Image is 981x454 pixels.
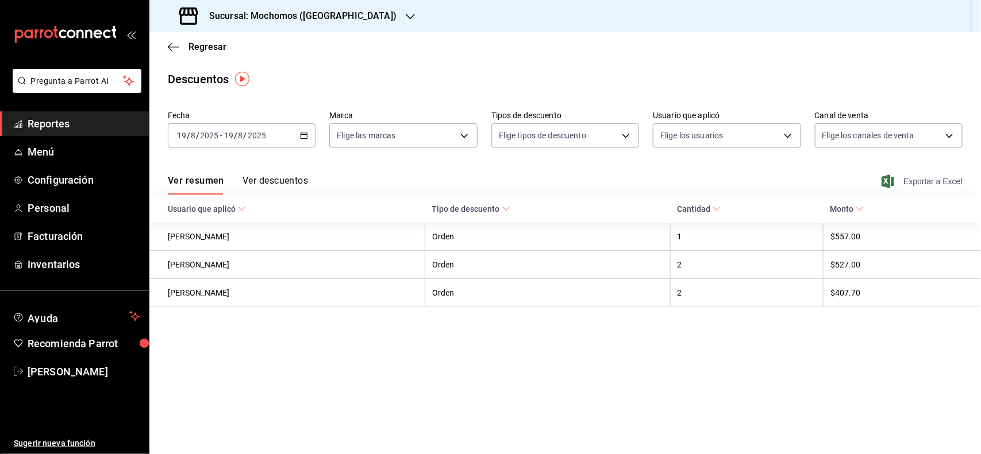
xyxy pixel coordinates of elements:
label: Usuario que aplicó [653,112,801,120]
th: 2 [670,251,823,279]
input: -- [176,131,187,140]
th: $557.00 [823,223,981,251]
input: ---- [199,131,219,140]
span: Elige los usuarios [660,130,723,141]
span: Ayuda [28,309,125,323]
span: Reportes [28,116,140,131]
h3: Sucursal: Mochomos ([GEOGRAPHIC_DATA]) [200,9,397,23]
th: Orden [425,223,670,251]
span: Configuración [28,172,140,188]
button: Exportar a Excel [884,174,963,188]
span: Sugerir nueva función [14,437,140,449]
label: Fecha [168,112,316,120]
label: Canal de venta [815,112,963,120]
th: $527.00 [823,251,981,279]
span: Inventarios [28,257,140,272]
span: Tipo de descuento [432,204,510,214]
th: [PERSON_NAME] [149,279,425,307]
th: $407.70 [823,279,981,307]
input: ---- [247,131,267,140]
label: Tipos de descuento [491,112,639,120]
span: / [187,131,190,140]
div: Descuentos [168,71,229,88]
span: / [244,131,247,140]
button: Regresar [168,41,226,52]
th: Orden [425,251,670,279]
span: / [234,131,237,140]
span: / [196,131,199,140]
button: open_drawer_menu [126,30,136,39]
button: Pregunta a Parrot AI [13,69,141,93]
span: Menú [28,144,140,160]
span: Facturación [28,228,140,244]
button: Ver resumen [168,175,224,195]
input: -- [190,131,196,140]
th: Orden [425,279,670,307]
input: -- [238,131,244,140]
a: Pregunta a Parrot AI [8,83,141,95]
span: Regresar [188,41,226,52]
span: Cantidad [677,204,721,214]
span: Personal [28,200,140,216]
span: Pregunta a Parrot AI [31,75,124,87]
span: [PERSON_NAME] [28,364,140,379]
span: Recomienda Parrot [28,336,140,351]
input: -- [224,131,234,140]
label: Marca [329,112,477,120]
span: Elige las marcas [337,130,395,141]
img: Tooltip marker [235,72,249,86]
th: [PERSON_NAME] [149,223,425,251]
span: Elige tipos de descuento [499,130,586,141]
th: 2 [670,279,823,307]
th: 1 [670,223,823,251]
span: Monto [830,204,864,214]
th: [PERSON_NAME] [149,251,425,279]
span: - [220,131,222,140]
span: Elige los canales de venta [822,130,914,141]
button: Ver descuentos [243,175,308,195]
span: Usuario que aplicó [168,204,246,214]
div: navigation tabs [168,175,308,195]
